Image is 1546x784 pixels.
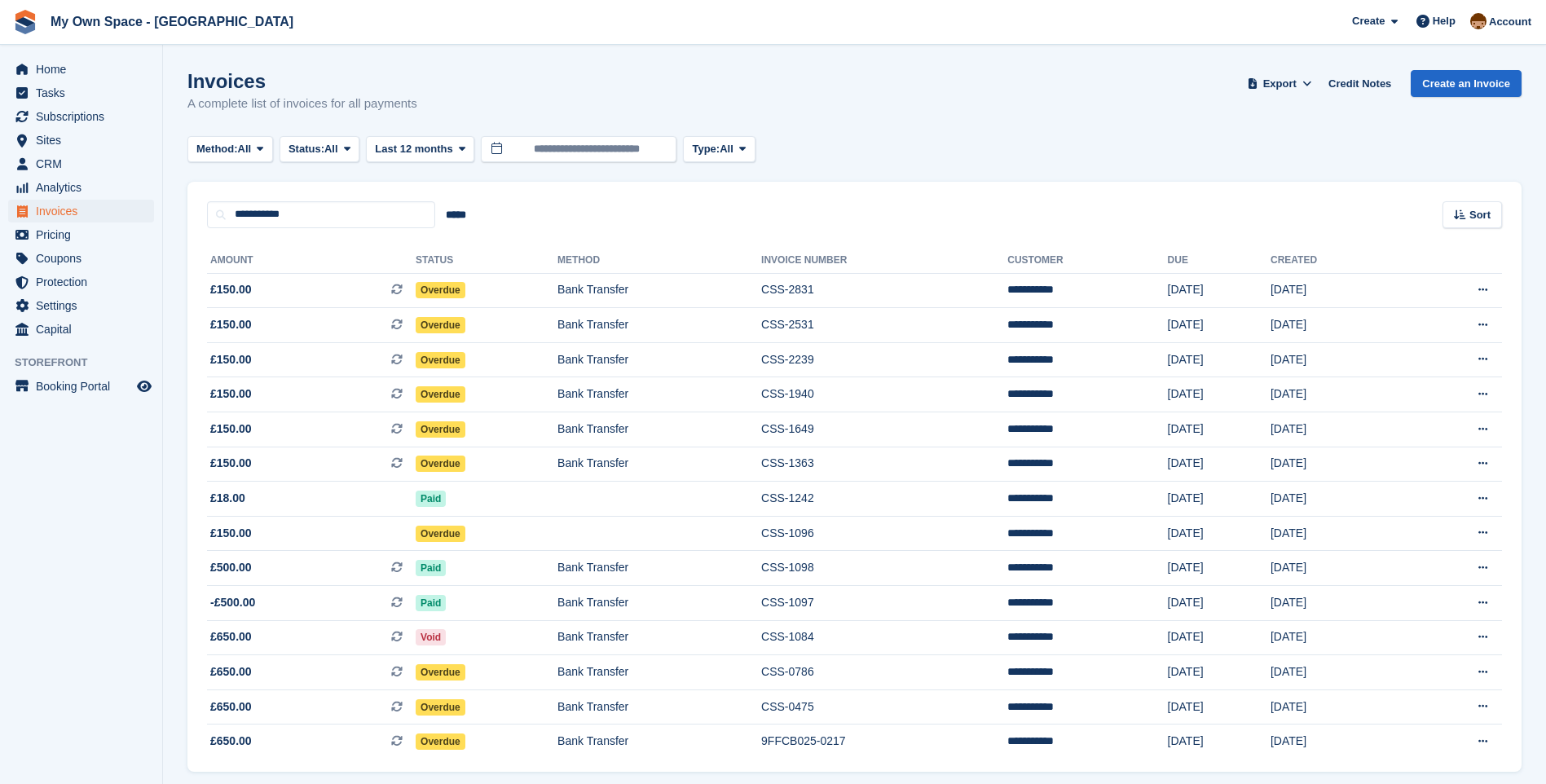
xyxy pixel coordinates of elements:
[1271,586,1404,621] td: [DATE]
[557,725,761,759] td: Bank Transfer
[210,316,252,333] span: £150.00
[557,551,761,586] td: Bank Transfer
[761,620,1007,655] td: CSS-1084
[1168,482,1271,517] td: [DATE]
[210,455,252,472] span: £150.00
[557,655,761,690] td: Bank Transfer
[324,141,338,157] span: All
[1271,447,1404,482] td: [DATE]
[1271,516,1404,551] td: [DATE]
[416,595,446,611] span: Paid
[557,342,761,377] td: Bank Transfer
[13,10,37,34] img: stora-icon-8386f47178a22dfd0bd8f6a31ec36ba5ce8667c1dd55bd0f319d3a0aa187defe.svg
[210,281,252,298] span: £150.00
[8,271,154,293] a: menu
[761,308,1007,343] td: CSS-2531
[210,385,252,403] span: £150.00
[1271,342,1404,377] td: [DATE]
[8,247,154,270] a: menu
[1271,377,1404,412] td: [DATE]
[1168,655,1271,690] td: [DATE]
[8,294,154,317] a: menu
[375,141,452,157] span: Last 12 months
[36,318,134,341] span: Capital
[692,141,720,157] span: Type:
[1271,551,1404,586] td: [DATE]
[416,699,465,716] span: Overdue
[1271,689,1404,725] td: [DATE]
[15,355,162,371] span: Storefront
[1168,620,1271,655] td: [DATE]
[720,141,733,157] span: All
[416,456,465,472] span: Overdue
[8,81,154,104] a: menu
[8,58,154,81] a: menu
[683,136,755,163] button: Type: All
[1168,248,1271,274] th: Due
[36,176,134,199] span: Analytics
[761,377,1007,412] td: CSS-1940
[557,412,761,447] td: Bank Transfer
[761,248,1007,274] th: Invoice Number
[1263,76,1297,92] span: Export
[761,725,1007,759] td: 9FFCB025-0217
[1489,14,1531,30] span: Account
[210,594,255,611] span: -£500.00
[416,421,465,438] span: Overdue
[1322,70,1398,97] a: Credit Notes
[210,525,252,542] span: £150.00
[557,586,761,621] td: Bank Transfer
[210,421,252,438] span: £150.00
[210,663,252,680] span: £650.00
[1007,248,1167,274] th: Customer
[416,386,465,403] span: Overdue
[761,655,1007,690] td: CSS-0786
[416,491,446,507] span: Paid
[1168,689,1271,725] td: [DATE]
[187,136,273,163] button: Method: All
[416,629,446,645] span: Void
[210,628,252,645] span: £650.00
[8,129,154,152] a: menu
[1470,13,1487,29] img: Paula Harris
[1271,482,1404,517] td: [DATE]
[1411,70,1522,97] a: Create an Invoice
[416,664,465,680] span: Overdue
[288,141,324,157] span: Status:
[557,620,761,655] td: Bank Transfer
[1168,273,1271,308] td: [DATE]
[416,248,557,274] th: Status
[416,733,465,750] span: Overdue
[1168,308,1271,343] td: [DATE]
[761,551,1007,586] td: CSS-1098
[761,689,1007,725] td: CSS-0475
[761,273,1007,308] td: CSS-2831
[36,129,134,152] span: Sites
[1168,516,1271,551] td: [DATE]
[36,152,134,175] span: CRM
[1352,13,1385,29] span: Create
[557,308,761,343] td: Bank Transfer
[761,447,1007,482] td: CSS-1363
[1271,655,1404,690] td: [DATE]
[36,58,134,81] span: Home
[1168,342,1271,377] td: [DATE]
[210,490,245,507] span: £18.00
[1433,13,1456,29] span: Help
[8,375,154,398] a: menu
[36,223,134,246] span: Pricing
[8,223,154,246] a: menu
[36,105,134,128] span: Subscriptions
[557,377,761,412] td: Bank Transfer
[1271,308,1404,343] td: [DATE]
[557,689,761,725] td: Bank Transfer
[210,351,252,368] span: £150.00
[36,200,134,222] span: Invoices
[280,136,359,163] button: Status: All
[761,586,1007,621] td: CSS-1097
[8,176,154,199] a: menu
[8,152,154,175] a: menu
[416,352,465,368] span: Overdue
[8,200,154,222] a: menu
[1168,586,1271,621] td: [DATE]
